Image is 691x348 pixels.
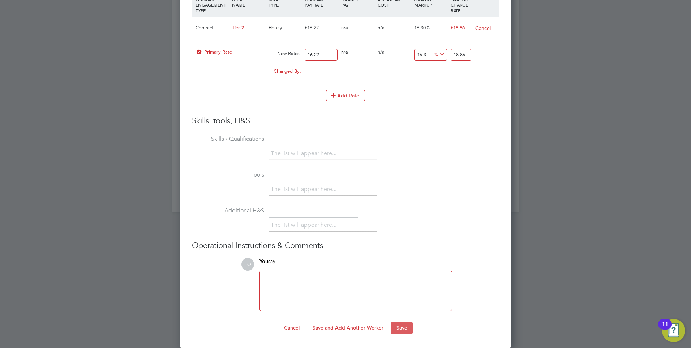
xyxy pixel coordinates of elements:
[194,64,303,78] div: Changed By:
[326,90,365,101] button: Add Rate
[378,49,385,55] span: n/a
[192,116,499,126] h3: Skills, tools, H&S
[303,17,339,38] div: £16.22
[192,135,264,143] label: Skills / Qualifications
[378,25,385,31] span: n/a
[192,241,499,251] h3: Operational Instructions & Comments
[662,324,668,334] div: 11
[307,322,389,334] button: Save and Add Another Worker
[241,258,254,271] span: EQ
[192,207,264,215] label: Additional H&S
[431,50,446,58] span: %
[194,17,230,38] div: Contract
[451,25,465,31] span: £18.86
[341,49,348,55] span: n/a
[192,171,264,179] label: Tools
[271,184,339,194] li: The list will appear here...
[271,220,339,230] li: The list will appear here...
[271,149,339,158] li: The list will appear here...
[196,49,232,55] span: Primary Rate
[259,258,452,271] div: say:
[662,319,685,342] button: Open Resource Center, 11 new notifications
[278,322,305,334] button: Cancel
[414,25,430,31] span: 16.30%
[259,258,268,264] span: You
[267,17,303,38] div: Hourly
[267,47,303,60] div: New Rates:
[475,25,491,32] button: Cancel
[341,25,348,31] span: n/a
[391,322,413,334] button: Save
[232,25,244,31] span: Tier 2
